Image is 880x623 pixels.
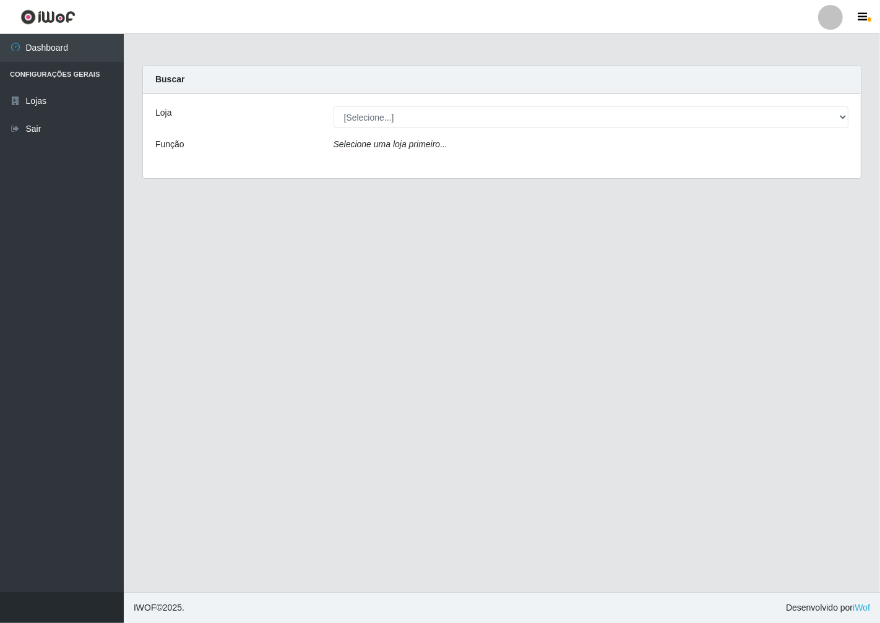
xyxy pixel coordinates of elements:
[155,106,171,119] label: Loja
[334,139,447,149] i: Selecione uma loja primeiro...
[20,9,75,25] img: CoreUI Logo
[853,603,870,612] a: iWof
[155,74,184,84] strong: Buscar
[134,603,157,612] span: IWOF
[155,138,184,151] label: Função
[786,601,870,614] span: Desenvolvido por
[134,601,184,614] span: © 2025 .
